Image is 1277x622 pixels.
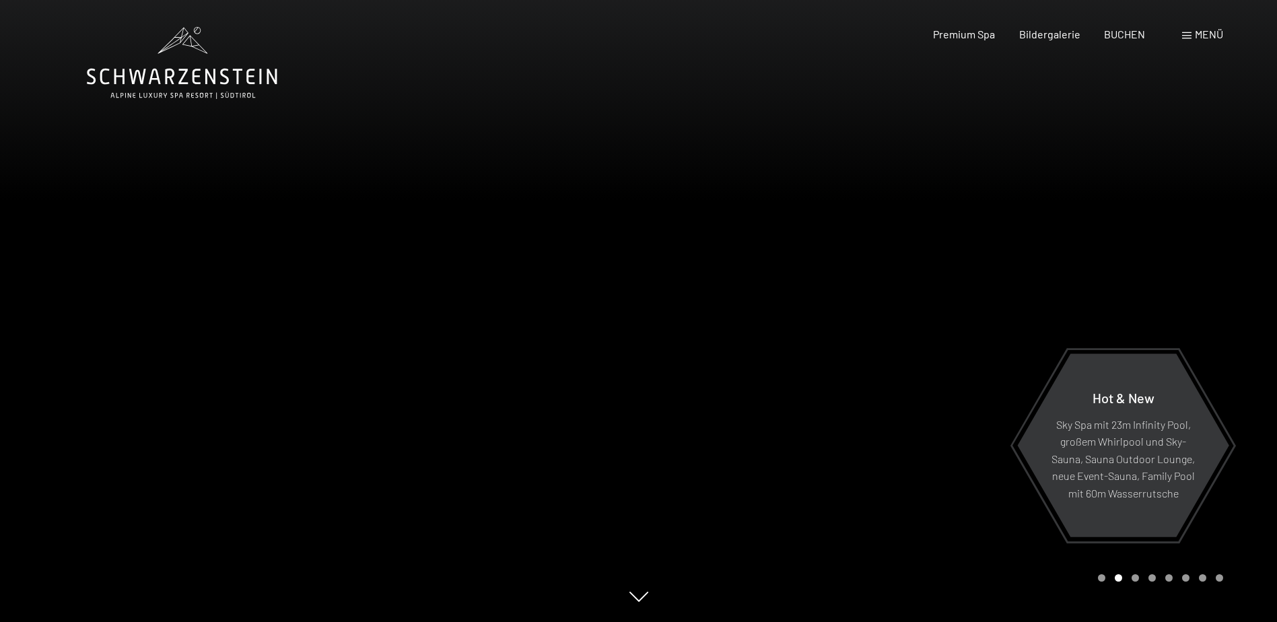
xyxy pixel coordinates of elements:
span: Menü [1195,28,1223,40]
div: Carousel Page 7 [1199,574,1206,582]
div: Carousel Page 8 [1216,574,1223,582]
p: Sky Spa mit 23m Infinity Pool, großem Whirlpool und Sky-Sauna, Sauna Outdoor Lounge, neue Event-S... [1050,415,1196,502]
div: Carousel Page 2 (Current Slide) [1115,574,1122,582]
a: Bildergalerie [1019,28,1080,40]
div: Carousel Page 5 [1165,574,1173,582]
div: Carousel Page 4 [1148,574,1156,582]
div: Carousel Pagination [1093,574,1223,582]
a: Premium Spa [933,28,995,40]
div: Carousel Page 3 [1132,574,1139,582]
span: Hot & New [1093,389,1154,405]
a: Hot & New Sky Spa mit 23m Infinity Pool, großem Whirlpool und Sky-Sauna, Sauna Outdoor Lounge, ne... [1016,353,1230,538]
div: Carousel Page 6 [1182,574,1189,582]
a: BUCHEN [1104,28,1145,40]
div: Carousel Page 1 [1098,574,1105,582]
